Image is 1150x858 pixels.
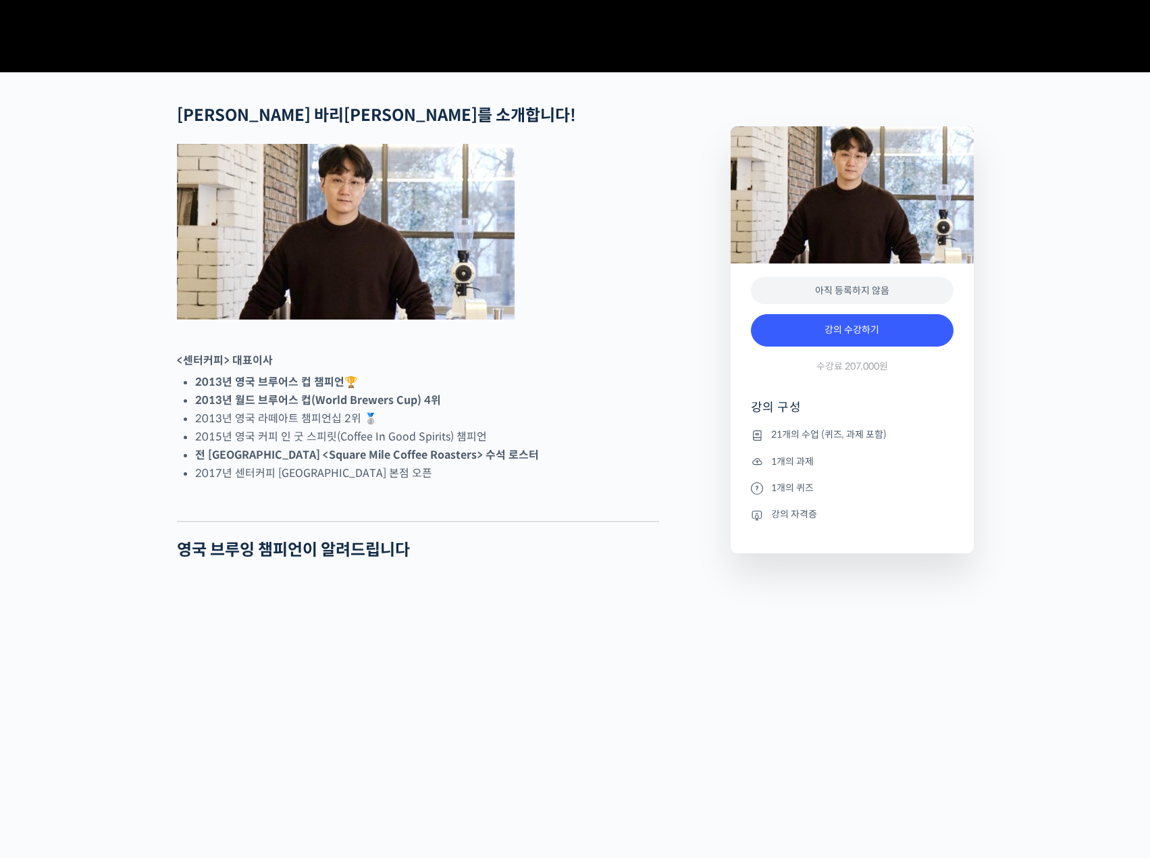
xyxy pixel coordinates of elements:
li: 2013년 영국 라떼아트 챔피언십 2위 🥈 [195,409,659,428]
li: 1개의 퀴즈 [751,480,953,496]
li: 강의 자격증 [751,507,953,523]
strong: 영국 브루잉 챔피언이 알려드립니다 [177,540,410,560]
li: 🏆 [195,373,659,391]
span: 수강료 207,000원 [816,360,888,373]
strong: 2013년 월드 브루어스 컵(World Brewers Cup) 4위 [195,393,441,407]
li: 2017년 센터커피 [GEOGRAPHIC_DATA] 본점 오픈 [195,464,659,482]
iframe: 영국 바리스타 챔피언의 핸드드립 레시피를 공개합니다 (핫, 아이스) [177,578,659,850]
strong: [PERSON_NAME] 바리[PERSON_NAME]를 소개합니다! [177,105,576,126]
a: 강의 수강하기 [751,314,953,347]
a: 대화 [89,428,174,462]
strong: 전 [GEOGRAPHIC_DATA] <Square Mile Coffee Roasters> 수석 로스터 [195,448,539,462]
span: 홈 [43,449,51,459]
a: 홈 [4,428,89,462]
a: 설정 [174,428,259,462]
li: 2015년 영국 커피 인 굿 스피릿(Coffee In Good Spirits) 챔피언 [195,428,659,446]
li: 21개의 수업 (퀴즈, 과제 포함) [751,427,953,443]
span: 설정 [209,449,225,459]
span: 대화 [124,449,140,460]
h4: 강의 구성 [751,399,953,426]
strong: <센터커피> 대표이사 [177,353,273,368]
strong: 2013년 영국 브루어스 컵 챔피언 [195,375,344,389]
div: 아직 등록하지 않음 [751,277,953,305]
li: 1개의 과제 [751,453,953,470]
